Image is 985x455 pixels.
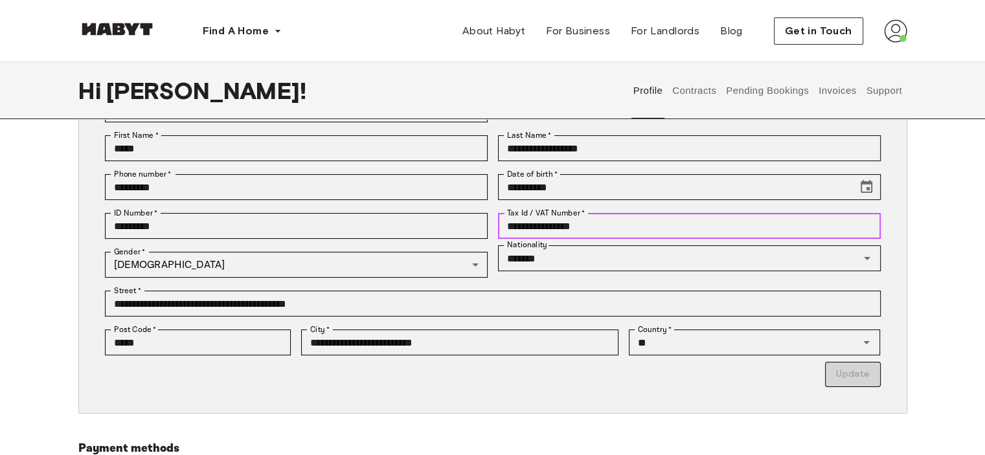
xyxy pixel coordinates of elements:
[114,324,157,335] label: Post Code
[507,239,547,250] label: Nationality
[710,18,753,44] a: Blog
[114,129,159,141] label: First Name
[507,168,558,180] label: Date of birth
[631,62,664,119] button: Profile
[114,207,157,219] label: ID Number
[452,18,536,44] a: About Habyt
[865,62,904,119] button: Support
[462,23,525,39] span: About Habyt
[620,18,710,44] a: For Landlords
[78,23,156,36] img: Habyt
[203,23,269,39] span: Find A Home
[817,62,857,119] button: Invoices
[536,18,620,44] a: For Business
[114,168,172,180] label: Phone number
[546,23,610,39] span: For Business
[638,324,672,335] label: Country
[857,333,876,351] button: Open
[78,77,106,104] span: Hi
[114,246,145,258] label: Gender
[192,18,292,44] button: Find A Home
[507,129,552,141] label: Last Name
[114,285,141,296] label: Street
[628,62,907,119] div: user profile tabs
[310,324,330,335] label: City
[884,19,907,43] img: avatar
[631,23,699,39] span: For Landlords
[671,62,718,119] button: Contracts
[720,23,743,39] span: Blog
[507,207,585,219] label: Tax Id / VAT Number
[106,77,306,104] span: [PERSON_NAME] !
[774,17,863,45] button: Get in Touch
[854,174,879,200] button: Choose date, selected date is Aug 2, 2005
[785,23,852,39] span: Get in Touch
[105,252,488,278] div: [DEMOGRAPHIC_DATA]
[725,62,811,119] button: Pending Bookings
[858,249,876,267] button: Open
